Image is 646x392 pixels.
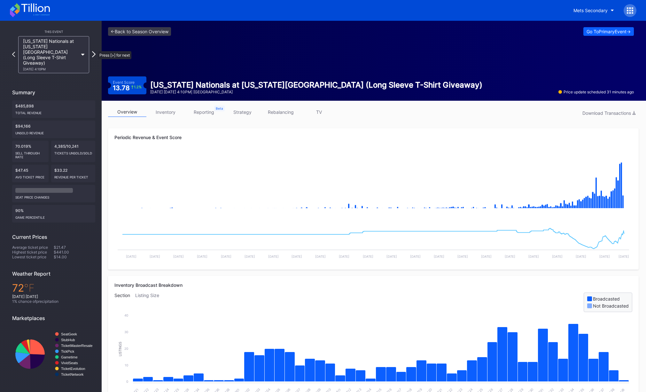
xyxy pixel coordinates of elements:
[114,293,135,312] div: Section
[552,255,563,258] text: [DATE]
[363,255,373,258] text: [DATE]
[113,85,142,91] div: 13.78
[15,108,92,115] div: Total Revenue
[124,313,128,317] text: 40
[582,110,635,116] div: Download Transactions
[12,89,95,96] div: Summary
[54,250,95,255] div: $441.00
[150,255,160,258] text: [DATE]
[558,90,634,94] div: Price update scheduled 31 minutes ago
[61,338,75,342] text: StubHub
[54,255,95,259] div: $14.00
[223,107,261,117] a: strategy
[119,341,122,356] text: Listings
[12,315,95,321] div: Marketplaces
[12,255,54,259] div: Lowest ticket price
[15,149,45,159] div: Sell Through Rate
[268,255,279,258] text: [DATE]
[108,107,146,117] a: overview
[113,80,135,85] div: Event Score
[146,107,185,117] a: inventory
[114,282,632,288] div: Inventory Broadcast Breakdown
[124,330,128,334] text: 30
[61,344,92,348] text: TicketMasterResale
[12,234,95,240] div: Current Prices
[150,90,482,94] div: [DATE] [DATE] 4:10PM | [GEOGRAPHIC_DATA]
[150,80,482,90] div: [US_STATE] Nationals at [US_STATE][GEOGRAPHIC_DATA] (Long Sleeve T-Shirt Giveaway)
[12,165,49,182] div: $47.45
[51,165,95,182] div: $33.22
[12,299,95,304] div: 1 % chance of precipitation
[457,255,468,258] text: [DATE]
[593,296,620,302] div: Broadcasted
[12,141,49,162] div: 70.019%
[315,255,326,258] text: [DATE]
[505,255,515,258] text: [DATE]
[15,193,92,199] div: seat price changes
[15,173,45,179] div: Avg ticket price
[593,303,629,309] div: Not Broadcasted
[12,270,95,277] div: Weather Report
[221,255,231,258] text: [DATE]
[292,255,302,258] text: [DATE]
[185,107,223,117] a: reporting
[61,355,78,359] text: Gametime
[12,326,95,382] svg: Chart title
[61,361,78,365] text: VividSeats
[54,149,92,155] div: Tickets Unsold/Sold
[197,255,207,258] text: [DATE]
[61,372,84,376] text: TicketNetwork
[587,29,631,34] div: Go To Primary Event ->
[12,205,95,223] div: 90%
[573,8,608,13] div: Mets Secondary
[12,100,95,118] div: $485,898
[12,121,95,138] div: $94,166
[126,380,128,383] text: 0
[339,255,349,258] text: [DATE]
[173,255,184,258] text: [DATE]
[12,245,54,250] div: Average ticket price
[576,255,586,258] text: [DATE]
[124,347,128,350] text: 20
[125,363,128,367] text: 10
[114,135,632,140] div: Periodic Revenue & Event Score
[300,107,338,117] a: TV
[51,141,95,162] div: 4,385/10,241
[135,293,164,312] div: Listing Size
[15,129,92,135] div: Unsold Revenue
[61,332,77,336] text: SeatGeek
[410,255,421,258] text: [DATE]
[12,282,95,294] div: 72
[569,4,619,16] button: Mets Secondary
[54,173,92,179] div: Revenue per ticket
[386,255,397,258] text: [DATE]
[126,255,136,258] text: [DATE]
[12,30,95,34] div: This Event
[134,85,142,89] div: 1.2 %
[15,213,92,219] div: Game percentile
[434,255,444,258] text: [DATE]
[583,27,634,36] button: Go ToPrimaryEvent->
[61,349,74,353] text: TickPick
[245,255,255,258] text: [DATE]
[579,109,639,117] button: Download Transactions
[261,107,300,117] a: rebalancing
[114,215,632,263] svg: Chart title
[12,294,95,299] div: [DATE] [DATE]
[12,250,54,255] div: Highest ticket price
[23,38,78,71] div: [US_STATE] Nationals at [US_STATE][GEOGRAPHIC_DATA] (Long Sleeve T-Shirt Giveaway)
[114,151,632,215] svg: Chart title
[61,367,85,371] text: TicketEvolution
[481,255,492,258] text: [DATE]
[23,67,78,71] div: [DATE] 4:10PM
[54,245,95,250] div: $21.47
[528,255,539,258] text: [DATE]
[24,282,35,294] span: ℉
[619,255,629,258] text: [DATE]
[108,27,171,36] a: <-Back to Season Overview
[599,255,610,258] text: [DATE]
